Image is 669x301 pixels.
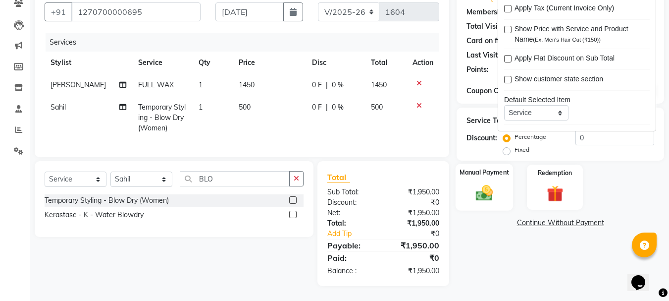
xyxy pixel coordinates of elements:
div: ₹0 [383,197,447,208]
div: Card on file: [466,36,507,46]
div: Net: [320,208,383,218]
div: ₹0 [394,229,447,239]
span: | [326,102,328,113]
span: 0 F [312,102,322,113]
img: _gift.svg [542,183,568,204]
span: | [326,80,328,90]
span: Sahil [51,103,66,112]
div: Total: [320,218,383,229]
div: ₹1,950.00 [383,208,447,218]
span: Show Price with Service and Product Name [515,24,642,45]
label: Manual Payment [460,168,509,177]
span: Show customer state section [515,74,603,86]
div: No Active Membership [466,7,654,17]
div: Default Selected Item [504,95,650,105]
span: 500 [239,103,251,112]
div: ₹1,950.00 [383,266,447,276]
div: ₹1,950.00 [383,240,447,251]
button: +91 [45,2,72,21]
div: Paid: [320,252,383,264]
span: 0 F [312,80,322,90]
div: Discount: [466,133,497,143]
span: 1450 [371,80,387,89]
div: Points: [466,64,489,75]
div: Kerastase - K - Water Blowdry [45,210,144,220]
a: Continue Without Payment [459,218,662,228]
span: [PERSON_NAME] [51,80,106,89]
span: Temporary Styling - Blow Dry (Women) [138,103,186,132]
div: Balance : [320,266,383,276]
span: Total [327,172,350,182]
div: Total Visits: [466,21,506,32]
div: Services [46,33,447,52]
div: ₹1,950.00 [383,187,447,197]
img: _cash.svg [470,183,498,203]
span: Apply Flat Discount on Sub Total [515,53,615,65]
div: Discount: [320,197,383,208]
span: 1450 [239,80,255,89]
input: Search by Name/Mobile/Email/Code [71,2,201,21]
th: Disc [306,52,365,74]
div: Payable: [320,240,383,251]
span: Apply Tax (Current Invoice Only) [515,3,614,15]
th: Price [233,52,306,74]
span: 0 % [332,80,344,90]
span: 1 [199,103,203,112]
div: Membership: [466,7,510,17]
div: Coupon Code [466,86,529,96]
div: Service Total: [466,116,512,126]
div: Temporary Styling - Blow Dry (Women) [45,195,169,206]
div: Sub Total: [320,187,383,197]
label: Percentage [515,132,546,141]
span: 0 % [332,102,344,113]
th: Stylist [45,52,132,74]
label: Redemption [538,169,572,178]
iframe: chat widget [627,261,659,291]
th: Qty [193,52,233,74]
label: Fixed [515,145,529,154]
div: ₹1,950.00 [383,218,447,229]
span: FULL WAX [138,80,174,89]
span: 500 [371,103,383,112]
span: (Ex. Men's Hair Cut (₹150)) [533,37,601,43]
span: 1 [199,80,203,89]
th: Total [365,52,407,74]
div: ₹0 [383,252,447,264]
input: Search or Scan [180,171,290,186]
div: Last Visit: [466,50,500,60]
th: Action [407,52,439,74]
th: Service [132,52,193,74]
a: Add Tip [320,229,394,239]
